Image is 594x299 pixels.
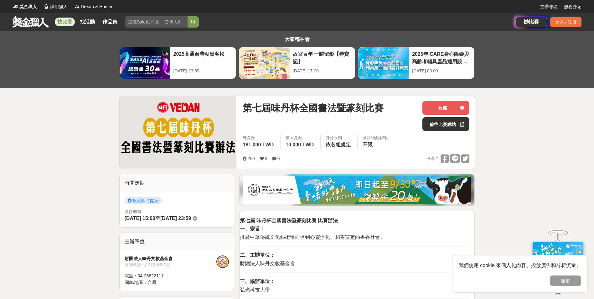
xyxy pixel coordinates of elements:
a: 找比賽 [55,18,75,26]
a: Logo獎金獵人 [13,3,37,10]
a: 2025高通台灣AI黑客松[DATE] 23:59 [119,47,236,79]
span: 投稿即將開始 [125,197,162,204]
div: 主辦單位 [120,233,234,250]
div: 2025高通台灣AI黑客松 [173,50,233,65]
div: 電話： 04-26622111 [125,273,217,279]
div: 財團法人味丹文教基金會 [125,255,217,262]
span: 試用獵人 [50,3,68,10]
strong: 第七屆 味丹杯全國書法暨篆刻比賽 比賽辦法 [240,218,338,223]
span: 推廣中華傳統文化藝術進而達到心靈淨化、和善安定的書香社會。 [240,234,385,240]
a: 找活動 [77,18,97,26]
span: 弘光科技大學 [240,287,270,292]
input: 這樣Sale也可以： 安聯人壽創意銷售法募集 [125,16,188,28]
span: 依各組規定 [326,142,351,147]
div: 身分限制 [326,135,352,141]
span: Dream & Hunter [81,3,112,10]
span: 國家/地區： [125,280,148,285]
a: 故宮百年 一瞬留影【尋寶記】[DATE] 17:00 [239,47,355,79]
span: 第七屆味丹杯全國書法暨篆刻比賽 [243,101,384,115]
span: 總獎金 [243,135,275,141]
img: ff197300-f8ee-455f-a0ae-06a3645bc375.jpg [533,242,583,283]
strong: 二、主辦單位： [240,252,275,258]
button: 收藏 [422,101,469,115]
div: [DATE] 23:59 [173,68,233,74]
a: 服務介紹 [564,3,581,10]
div: 國籍/地區限制 [363,135,388,141]
span: 我們使用 cookie 來個人化內容、投放廣告和分析流量。 [459,263,581,268]
span: 台灣 [147,280,156,285]
a: 主辦專區 [540,3,558,10]
span: 10,000 TWD [286,142,314,147]
span: 至 [155,216,160,221]
strong: 三、協辦單位： [240,279,275,284]
div: [DATE] 00:00 [412,68,471,74]
a: 2025年ICARE身心障礙與高齡者輔具產品通用設計競賽[DATE] 00:00 [358,47,475,79]
span: [DATE] 15:00 [125,216,155,221]
span: 5 [265,156,267,161]
span: 分享至 [427,154,439,163]
span: 徵件期間 [125,209,141,214]
a: LogoDream & Hunter [74,3,112,10]
img: b0ef2173-5a9d-47ad-b0e3-de335e335c0a.jpg [243,176,471,204]
span: 181,000 TWD [243,142,274,147]
span: [DATE] 23:59 [160,216,191,221]
div: 2025年ICARE身心障礙與高齡者輔具產品通用設計競賽 [412,50,471,65]
div: 故宮百年 一瞬留影【尋寶記】 [293,50,352,65]
span: 獎金獵人 [19,3,37,10]
span: 0 [277,156,280,161]
div: 登入 / 註冊 [550,17,581,27]
div: 時間走期 [120,174,234,192]
span: 最高獎金 [286,135,315,141]
span: 大家都在看 [283,37,311,42]
a: Logo試用獵人 [43,3,68,10]
a: 作品集 [100,18,120,26]
a: 前往比賽網站 [422,117,469,131]
img: Cover Image [120,96,237,168]
button: 確定 [550,275,581,286]
span: 不限 [363,142,373,147]
span: 財團法人味丹文教基金會 [240,261,295,266]
img: Logo [13,3,19,9]
img: Logo [74,3,80,9]
strong: 一、宗旨： [240,226,265,231]
span: 250 [247,156,255,161]
a: 辦比賽 [516,17,547,27]
img: Logo [43,3,49,9]
div: [DATE] 17:00 [293,68,352,74]
div: 協辦/執行： 好創意有限公司 [125,262,217,268]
